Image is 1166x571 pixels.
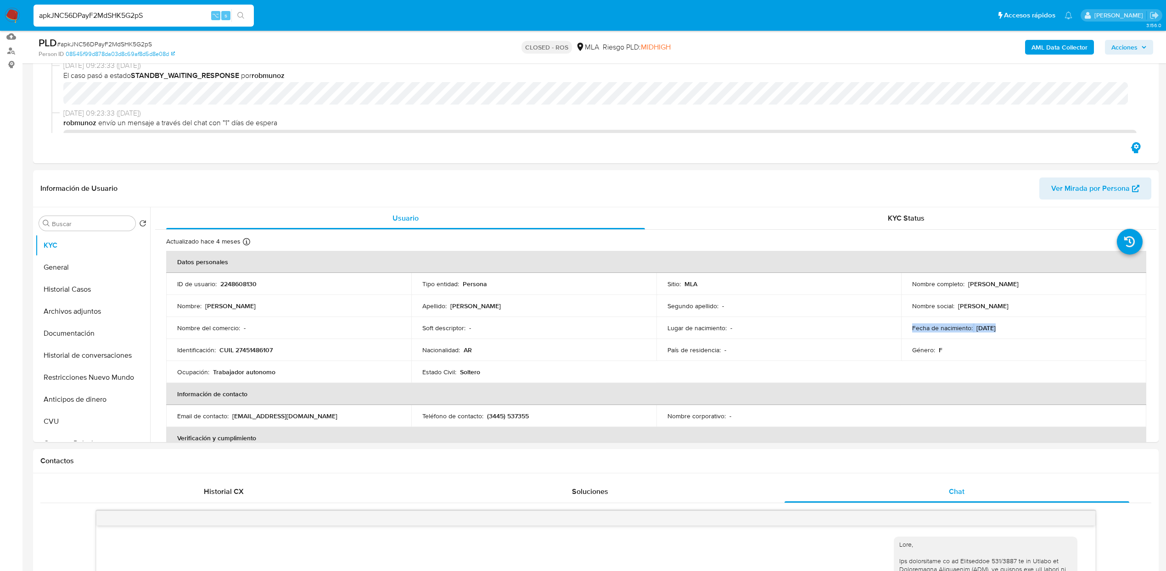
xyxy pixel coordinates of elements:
p: Lugar de nacimiento : [667,324,727,332]
span: [DATE] 09:23:33 ([DATE]) [63,108,1137,118]
button: Cruces y Relaciones [35,432,150,455]
button: search-icon [231,9,250,22]
p: [EMAIL_ADDRESS][DOMAIN_NAME] [232,412,337,420]
button: Restricciones Nuevo Mundo [35,366,150,388]
p: - [722,302,724,310]
p: - [724,346,726,354]
span: Riesgo PLD: [603,42,671,52]
p: (3445) 537355 [487,412,529,420]
p: - [469,324,471,332]
span: # apkJNC56DPayF2MdSHK5G2pS [57,39,152,49]
p: Nombre completo : [912,280,964,288]
span: Accesos rápidos [1004,11,1055,20]
p: CLOSED - ROS [521,41,572,54]
p: [PERSON_NAME] [958,302,1009,310]
p: Estado Civil : [422,368,456,376]
p: [PERSON_NAME] [968,280,1019,288]
p: Ocupación : [177,368,209,376]
span: Acciones [1111,40,1138,55]
span: El caso pasó a estado por [63,71,1137,81]
th: Información de contacto [166,383,1146,405]
p: Sitio : [667,280,681,288]
b: PLD [39,35,57,50]
p: [DATE] [976,324,996,332]
p: ID de usuario : [177,280,217,288]
b: AML Data Collector [1031,40,1088,55]
button: Documentación [35,322,150,344]
p: F [939,346,942,354]
input: Buscar usuario o caso... [34,10,254,22]
p: CUIL 27451486107 [219,346,273,354]
span: ⌥ [212,11,219,20]
span: s [224,11,227,20]
button: Acciones [1105,40,1153,55]
span: [DATE] 09:23:33 ([DATE]) [63,61,1137,71]
p: [PERSON_NAME] [450,302,501,310]
b: robmunoz [252,70,285,81]
span: Ver Mirada por Persona [1051,177,1130,200]
p: Soft descriptor : [422,324,465,332]
p: Apellido : [422,302,447,310]
p: Fecha de nacimiento : [912,324,973,332]
a: 08545f99d878da03d8c69af8d5d8e08d [66,50,175,58]
button: KYC [35,234,150,256]
p: Persona [463,280,487,288]
p: Segundo apellido : [667,302,718,310]
div: MLA [576,42,599,52]
span: MIDHIGH [641,42,671,52]
p: AR [464,346,472,354]
p: 2248608130 [220,280,257,288]
button: AML Data Collector [1025,40,1094,55]
p: Email de contacto : [177,412,229,420]
p: Nombre : [177,302,202,310]
p: Teléfono de contacto : [422,412,483,420]
p: Nombre del comercio : [177,324,240,332]
button: Historial Casos [35,278,150,300]
p: - [730,324,732,332]
p: Trabajador autonomo [213,368,275,376]
p: Identificación : [177,346,216,354]
b: Person ID [39,50,64,58]
input: Buscar [52,220,132,228]
button: Anticipos de dinero [35,388,150,410]
th: Datos personales [166,251,1146,273]
p: Tipo entidad : [422,280,459,288]
p: - [729,412,731,420]
p: MLA [684,280,697,288]
p: Actualizado hace 4 meses [166,237,241,246]
b: robmunoz [63,117,98,128]
p: Nacionalidad : [422,346,460,354]
p: [PERSON_NAME] [205,302,256,310]
p: Nombre corporativo : [667,412,726,420]
p: País de residencia : [667,346,721,354]
span: envío un mensaje a través del chat con "1" días de espera [63,118,1137,128]
span: Historial CX [204,486,244,497]
button: Volver al orden por defecto [139,220,146,230]
b: STANDBY_WAITING_RESPONSE [131,70,239,81]
h1: Contactos [40,456,1151,466]
button: General [35,256,150,278]
span: 3.156.0 [1146,22,1161,29]
span: KYC Status [888,213,925,223]
span: Soluciones [572,486,608,497]
button: Buscar [43,220,50,227]
span: Usuario [392,213,419,223]
p: Género : [912,346,935,354]
th: Verificación y cumplimiento [166,427,1146,449]
a: Salir [1149,11,1159,20]
button: CVU [35,410,150,432]
p: Nombre social : [912,302,954,310]
button: Historial de conversaciones [35,344,150,366]
h1: Información de Usuario [40,184,118,193]
p: - [244,324,246,332]
a: Notificaciones [1065,11,1072,19]
span: Chat [949,486,964,497]
button: Archivos adjuntos [35,300,150,322]
button: Ver Mirada por Persona [1039,177,1151,200]
p: Soltero [460,368,480,376]
p: jessica.fukman@mercadolibre.com [1094,11,1146,20]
